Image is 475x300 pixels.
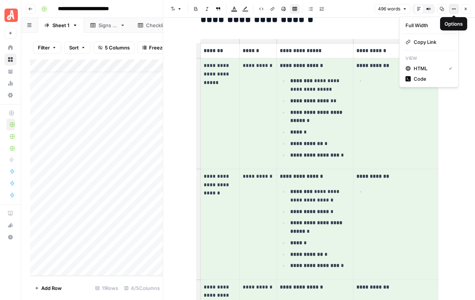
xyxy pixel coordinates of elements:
a: Settings [4,89,16,101]
button: Filter [33,42,61,54]
img: Angi Logo [4,9,18,22]
button: Help + Support [4,231,16,243]
div: What's new? [5,220,16,231]
span: 5 Columns [105,44,130,51]
span: Code [414,75,449,83]
button: Sort [64,42,90,54]
span: Sort [69,44,79,51]
span: HTML [414,65,443,72]
span: Copy Link [414,38,449,46]
button: Freeze Columns [138,42,192,54]
a: Checklist [132,18,182,33]
a: Your Data [4,65,16,77]
div: Options [445,20,463,28]
a: Browse [4,54,16,65]
a: Sheet 1 [38,18,84,33]
span: Add Row [41,284,62,292]
div: 11 Rows [92,282,121,294]
button: 5 Columns [93,42,135,54]
span: Freeze Columns [149,44,187,51]
a: Usage [4,77,16,89]
button: Add Row [30,282,66,294]
div: Checklist [146,22,168,29]
a: Signs of [84,18,132,33]
p: View [403,54,455,63]
button: What's new? [4,219,16,231]
a: AirOps Academy [4,207,16,219]
span: Filter [38,44,50,51]
div: Sheet 1 [52,22,70,29]
div: 4/5 Columns [121,282,163,294]
button: Workspace: Angi [4,6,16,25]
button: 496 words [375,4,410,14]
div: Signs of [98,22,117,29]
a: Home [4,42,16,54]
span: 496 words [378,6,400,12]
div: Full Width [405,22,440,29]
